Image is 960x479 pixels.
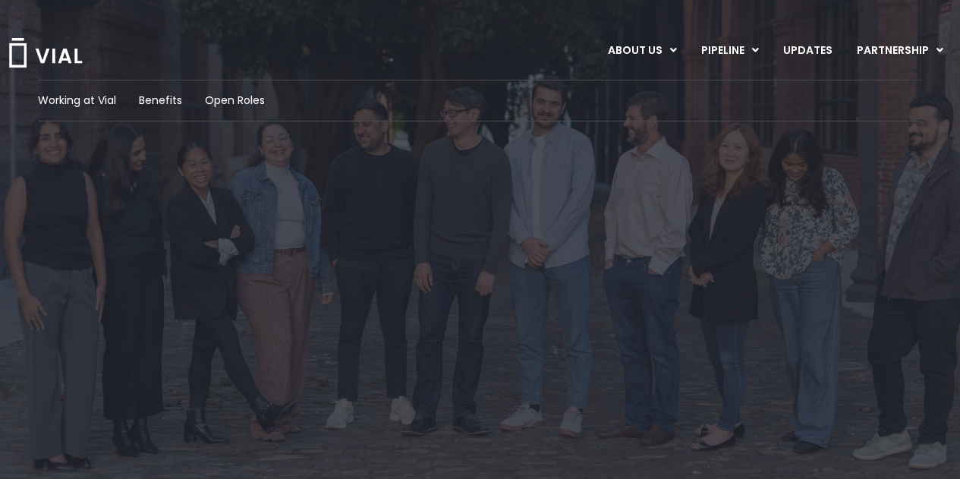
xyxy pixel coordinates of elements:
[771,38,844,64] a: UPDATES
[689,38,770,64] a: PIPELINEMenu Toggle
[596,38,688,64] a: ABOUT USMenu Toggle
[8,38,83,68] img: Vial Logo
[38,93,116,109] a: Working at Vial
[205,93,265,109] a: Open Roles
[845,38,955,64] a: PARTNERSHIPMenu Toggle
[139,93,182,109] a: Benefits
